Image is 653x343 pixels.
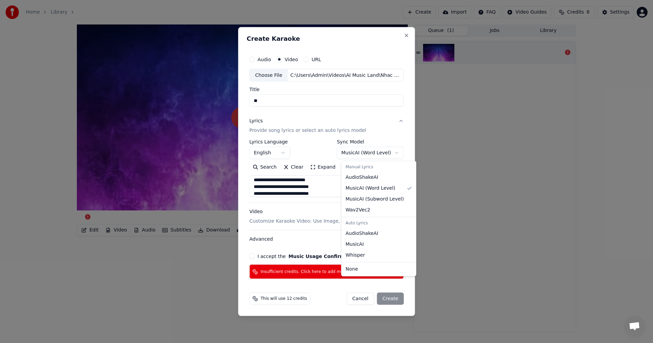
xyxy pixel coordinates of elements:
div: Auto Lyrics [343,219,415,228]
span: AudioShakeAI [346,174,378,181]
span: Whisper [346,252,365,259]
span: MusicAI ( Subword Level ) [346,196,404,203]
span: MusicAI ( Word Level ) [346,185,395,192]
span: None [346,266,358,273]
div: Manual Lyrics [343,162,415,172]
span: Wav2Vec2 [346,207,370,213]
span: AudioShakeAI [346,230,378,237]
span: MusicAI [346,241,364,248]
